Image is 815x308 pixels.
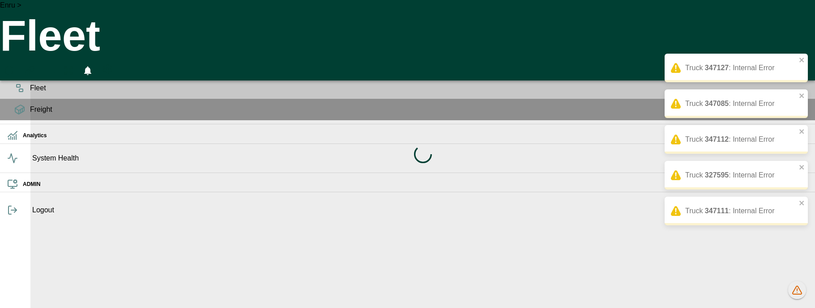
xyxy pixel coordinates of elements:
span: Internal Error [731,100,775,107]
span: Internal Error [731,135,775,143]
button: close [799,128,805,136]
button: HomeTime Editor [41,61,57,80]
button: Manual Assignment [21,61,38,80]
span: Truck : [685,135,731,143]
b: 347085 [705,100,729,107]
button: close [799,164,805,172]
span: Truck : [685,207,731,215]
button: close [799,92,805,101]
span: Internal Error [731,207,775,215]
span: Truck : [685,171,731,179]
h6: ADMIN [23,180,808,189]
svg: Preferences [102,63,113,74]
span: Freight [30,104,808,115]
span: Internal Error [731,64,775,72]
span: Truck : [685,64,731,72]
span: Internal Error [731,171,775,179]
button: close [799,56,805,65]
h6: Analytics [23,131,808,140]
b: 347112 [705,135,729,143]
button: Fullscreen [61,61,76,80]
b: 347127 [705,64,729,72]
button: Preferences [99,61,115,77]
span: Truck : [685,100,731,107]
b: 347111 [705,207,729,215]
button: close [799,199,805,208]
b: 327595 [705,171,729,179]
span: Fleet [30,83,808,93]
